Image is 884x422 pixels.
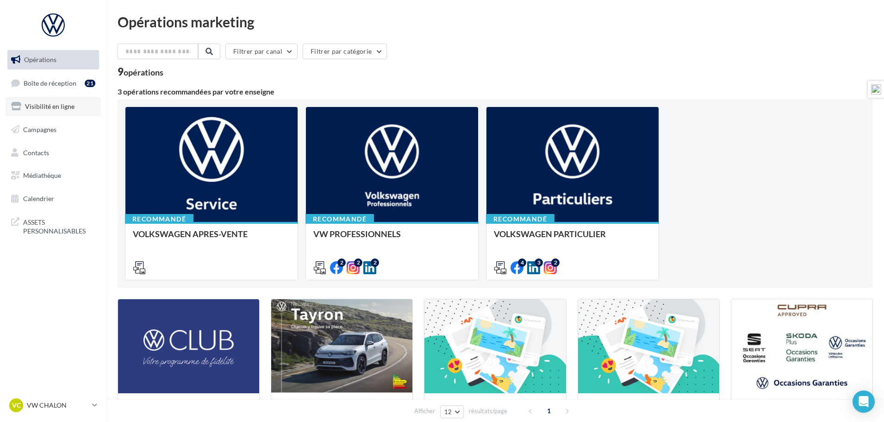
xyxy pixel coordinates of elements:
a: Campagnes [6,120,101,139]
span: Calendrier [23,195,54,202]
button: 12 [440,405,464,418]
span: Afficher [414,407,435,416]
span: VC [12,401,21,410]
span: 12 [444,408,452,416]
a: Calendrier [6,189,101,208]
span: Visibilité en ligne [25,102,75,110]
a: ASSETS PERSONNALISABLES [6,212,101,239]
div: Recommandé [125,214,193,224]
div: opérations [124,68,163,76]
div: Opérations marketing [118,15,873,29]
div: Recommandé [486,214,554,224]
a: Contacts [6,143,101,163]
span: VOLKSWAGEN PARTICULIER [494,229,606,239]
span: ASSETS PERSONNALISABLES [23,216,95,236]
div: 2 [371,258,379,267]
div: 9 [118,67,163,77]
span: Campagnes [23,126,56,133]
a: Boîte de réception21 [6,73,101,93]
span: Boîte de réception [24,79,76,87]
span: résultats/page [469,407,507,416]
a: VC VW CHALON [7,397,99,414]
span: 1 [542,403,556,418]
span: Contacts [23,148,49,156]
a: Médiathèque [6,166,101,185]
div: 2 [337,258,346,267]
button: Filtrer par catégorie [303,44,387,59]
span: VW PROFESSIONNELS [313,229,401,239]
div: 4 [518,258,526,267]
button: Filtrer par canal [225,44,298,59]
div: 2 [354,258,362,267]
div: 3 opérations recommandées par votre enseigne [118,88,873,95]
div: Recommandé [305,214,374,224]
div: 21 [85,80,95,87]
span: Opérations [24,56,56,63]
a: Opérations [6,50,101,69]
span: Médiathèque [23,171,61,179]
span: VOLKSWAGEN APRES-VENTE [133,229,248,239]
div: 3 [535,258,543,267]
a: Visibilité en ligne [6,97,101,116]
p: VW CHALON [27,401,88,410]
div: Open Intercom Messenger [853,391,875,413]
div: 2 [551,258,560,267]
